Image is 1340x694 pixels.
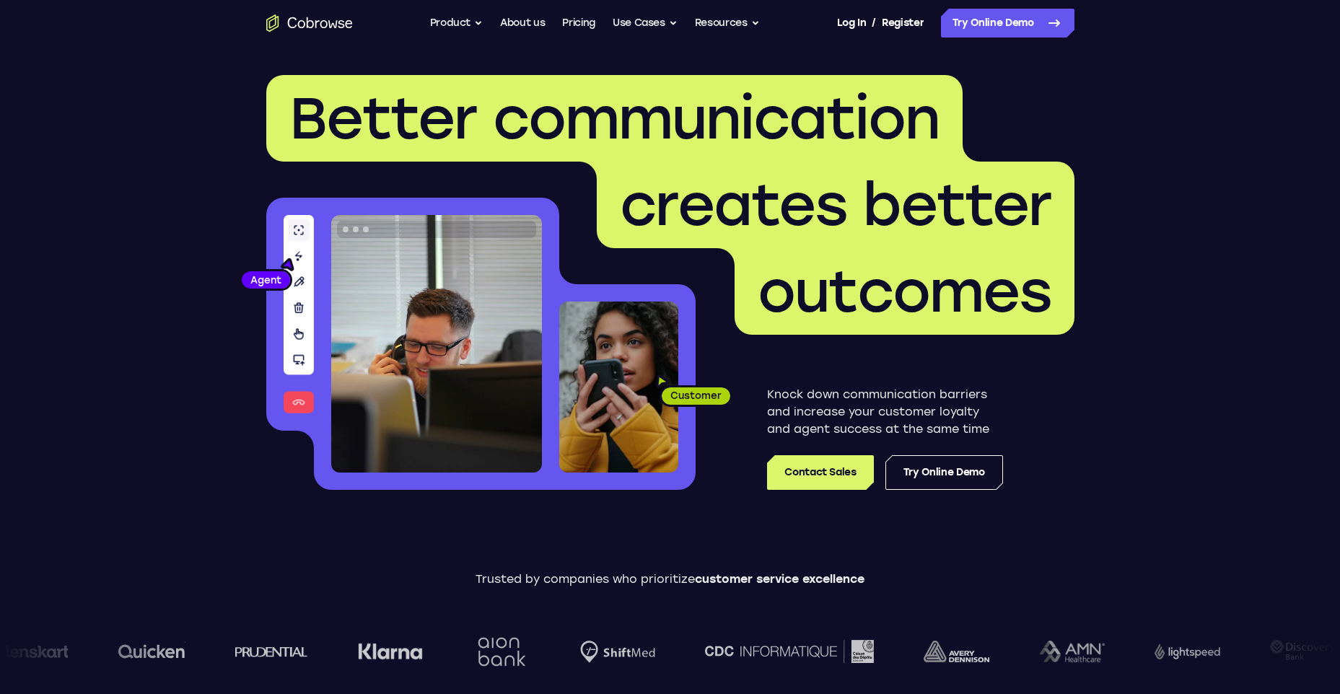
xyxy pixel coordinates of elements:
span: Better communication [289,84,940,153]
button: Use Cases [613,9,678,38]
a: Try Online Demo [885,455,1003,490]
img: CDC Informatique [705,640,874,662]
img: Aion Bank [473,623,531,681]
img: prudential [235,646,308,657]
img: Shiftmed [580,641,655,663]
span: / [872,14,876,32]
p: Knock down communication barriers and increase your customer loyalty and agent success at the sam... [767,386,1003,438]
img: Klarna [358,643,423,660]
a: About us [500,9,545,38]
a: Try Online Demo [941,9,1074,38]
img: A customer support agent talking on the phone [331,215,542,473]
img: AMN Healthcare [1039,641,1105,663]
img: A customer holding their phone [559,302,678,473]
img: avery-dennison [924,641,989,662]
span: creates better [620,170,1051,240]
span: outcomes [758,257,1051,326]
button: Resources [695,9,760,38]
a: Log In [837,9,866,38]
button: Product [430,9,483,38]
a: Pricing [562,9,595,38]
a: Register [882,9,924,38]
a: Contact Sales [767,455,873,490]
a: Go to the home page [266,14,353,32]
span: customer service excellence [695,572,864,586]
